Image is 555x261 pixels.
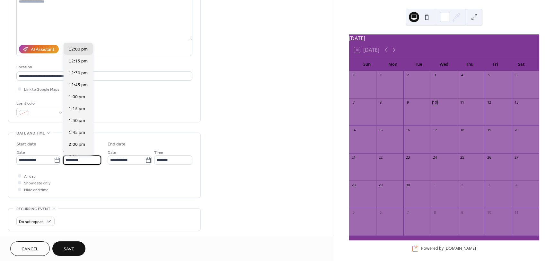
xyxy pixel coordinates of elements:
[460,100,464,105] div: 11
[514,127,519,132] div: 20
[433,73,437,78] div: 3
[514,155,519,160] div: 27
[69,70,88,77] span: 12:30 pm
[69,117,85,124] span: 1:30 pm
[69,46,88,53] span: 12:00 pm
[351,73,356,78] div: 31
[351,127,356,132] div: 14
[460,127,464,132] div: 18
[16,206,50,212] span: Recurring event
[69,94,85,100] span: 1:00 pm
[460,182,464,187] div: 2
[433,182,437,187] div: 1
[108,141,126,148] div: End date
[433,127,437,132] div: 17
[24,86,59,93] span: Link to Google Maps
[19,218,43,226] span: Do not repeat
[487,182,492,187] div: 3
[24,180,50,187] span: Show date only
[24,173,35,180] span: All day
[351,182,356,187] div: 28
[378,73,383,78] div: 1
[406,58,431,71] div: Tue
[380,58,406,71] div: Mon
[514,182,519,187] div: 4
[378,155,383,160] div: 22
[19,45,59,53] button: AI Assistant
[16,149,25,156] span: Date
[508,58,534,71] div: Sat
[351,210,356,215] div: 5
[351,155,356,160] div: 21
[22,246,39,253] span: Cancel
[10,241,50,256] button: Cancel
[69,141,85,148] span: 2:00 pm
[24,187,48,193] span: Hide end time
[433,155,437,160] div: 24
[378,182,383,187] div: 29
[69,58,88,65] span: 12:15 pm
[16,64,191,70] div: Location
[514,100,519,105] div: 13
[405,182,410,187] div: 30
[460,155,464,160] div: 25
[433,210,437,215] div: 8
[487,155,492,160] div: 26
[483,58,508,71] div: Fri
[487,100,492,105] div: 12
[421,246,476,251] div: Powered by
[487,73,492,78] div: 5
[514,73,519,78] div: 6
[354,58,380,71] div: Sun
[16,100,65,107] div: Event color
[69,129,85,136] span: 1:45 pm
[405,100,410,105] div: 9
[487,127,492,132] div: 19
[378,100,383,105] div: 8
[16,141,36,148] div: Start date
[405,127,410,132] div: 16
[31,46,54,53] div: AI Assistant
[405,73,410,78] div: 2
[154,149,163,156] span: Time
[445,246,476,251] a: [DOMAIN_NAME]
[378,210,383,215] div: 6
[349,34,539,42] div: [DATE]
[514,210,519,215] div: 11
[431,58,457,71] div: Wed
[108,149,116,156] span: Date
[460,73,464,78] div: 4
[433,100,437,105] div: 10
[69,82,88,89] span: 12:45 pm
[405,155,410,160] div: 23
[487,210,492,215] div: 10
[64,246,74,253] span: Save
[351,100,356,105] div: 7
[69,153,85,160] span: 2:15 pm
[460,210,464,215] div: 9
[63,149,72,156] span: Time
[52,241,85,256] button: Save
[457,58,483,71] div: Thu
[16,130,45,137] span: Date and time
[405,210,410,215] div: 7
[378,127,383,132] div: 15
[69,106,85,112] span: 1:15 pm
